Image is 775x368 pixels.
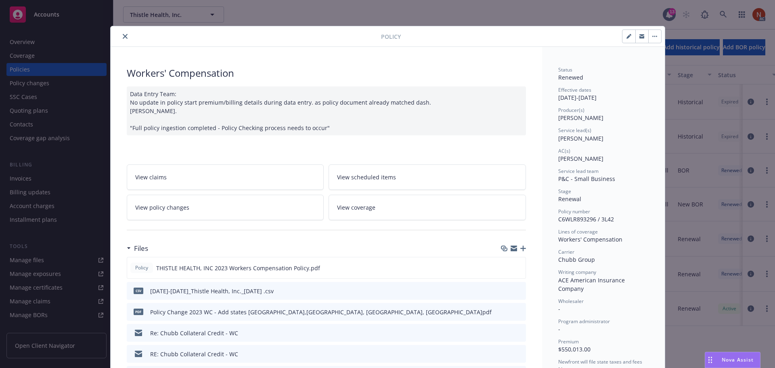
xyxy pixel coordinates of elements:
[558,325,560,333] span: -
[127,86,526,135] div: Data Entry Team: No update in policy start premium/billing details during data entry. as policy d...
[381,32,401,41] span: Policy
[558,298,584,305] span: Wholesaler
[558,175,615,183] span: P&C - Small Business
[120,32,130,41] button: close
[558,248,574,255] span: Carrier
[127,243,148,254] div: Files
[503,287,509,295] button: download file
[558,107,584,114] span: Producer(s)
[558,135,603,142] span: [PERSON_NAME]
[503,329,509,337] button: download file
[558,188,571,195] span: Stage
[558,269,596,275] span: Writing company
[558,345,591,353] span: $550,013.00
[150,287,274,295] div: [DATE]-[DATE]_Thistle Health, Inc._[DATE] .csv
[127,195,324,220] a: View policy changes
[558,155,603,162] span: [PERSON_NAME]
[134,288,143,294] span: csv
[515,287,523,295] button: preview file
[558,114,603,122] span: [PERSON_NAME]
[503,308,509,316] button: download file
[337,173,396,181] span: View scheduled items
[515,308,523,316] button: preview file
[329,195,526,220] a: View coverage
[558,74,583,81] span: Renewed
[705,352,760,368] button: Nova Assist
[558,147,570,154] span: AC(s)
[558,358,642,365] span: Newfront will file state taxes and fees
[558,215,614,223] span: C6WLR893296 / 3L42
[705,352,715,368] div: Drag to move
[515,350,523,358] button: preview file
[558,256,595,263] span: Chubb Group
[329,164,526,190] a: View scheduled items
[515,264,522,272] button: preview file
[558,208,590,215] span: Policy number
[558,276,626,292] span: ACE American Insurance Company
[135,173,167,181] span: View claims
[134,309,143,315] span: pdf
[135,203,189,212] span: View policy changes
[558,305,560,313] span: -
[558,86,649,102] div: [DATE] - [DATE]
[156,264,320,272] span: THISTLE HEALTH, INC 2023 Workers Compensation Policy.pdf
[127,164,324,190] a: View claims
[150,350,238,358] div: RE: Chubb Collateral Credit - WC
[127,66,526,80] div: Workers' Compensation
[722,356,754,363] span: Nova Assist
[558,338,579,345] span: Premium
[558,228,598,235] span: Lines of coverage
[558,168,599,175] span: Service lead team
[503,350,509,358] button: download file
[515,329,523,337] button: preview file
[337,203,375,212] span: View coverage
[558,195,581,203] span: Renewal
[558,236,622,243] span: Workers' Compensation
[502,264,509,272] button: download file
[134,264,150,271] span: Policy
[134,243,148,254] h3: Files
[150,329,238,337] div: Re: Chubb Collateral Credit - WC
[558,86,591,93] span: Effective dates
[150,308,492,316] div: Policy Change 2023 WC - Add states [GEOGRAPHIC_DATA],[GEOGRAPHIC_DATA], [GEOGRAPHIC_DATA], [GEOGR...
[558,66,572,73] span: Status
[558,127,591,134] span: Service lead(s)
[558,318,610,325] span: Program administrator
